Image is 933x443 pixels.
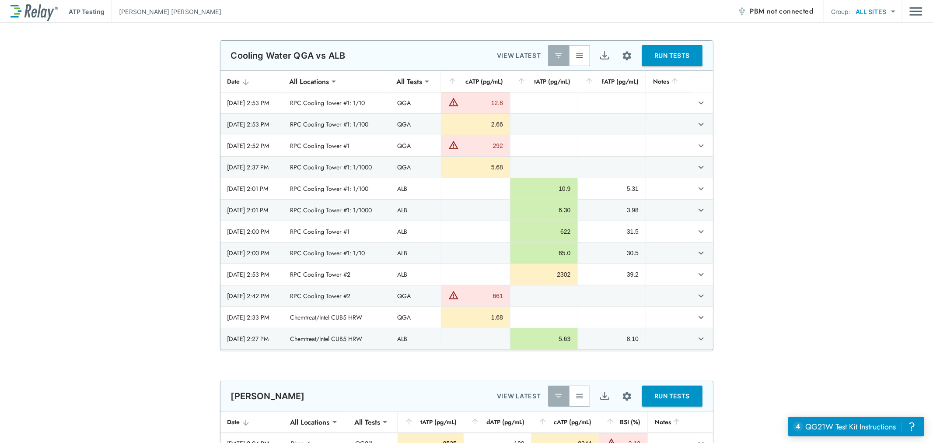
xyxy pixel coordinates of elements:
div: [DATE] 2:53 PM [227,120,276,129]
div: dATP (pg/mL) [471,417,524,427]
button: RUN TESTS [642,45,702,66]
td: QGA [390,307,441,328]
td: QGA [390,114,441,135]
p: [PERSON_NAME] [231,391,305,401]
button: Site setup [615,385,639,408]
td: QGA [390,135,441,156]
div: 292 [461,141,503,150]
div: 661 [461,292,503,300]
div: 2.66 [448,120,503,129]
button: Export [594,45,615,66]
td: ALB [390,200,441,221]
div: All Locations [284,413,336,431]
div: fATP (pg/mL) [585,76,639,87]
div: 8.10 [585,334,639,343]
div: BSI (%) [606,417,640,427]
div: [DATE] 2:01 PM [227,184,276,193]
div: 3.98 [585,206,639,214]
div: [DATE] 2:01 PM [227,206,276,214]
div: All Locations [283,73,335,90]
td: RPC Cooling Tower #1 [283,135,390,156]
img: LuminUltra Relay [10,2,58,21]
td: RPC Cooling Tower #1 [283,221,390,242]
div: [DATE] 2:37 PM [227,163,276,172]
td: RPC Cooling Tower #2 [283,264,390,285]
button: expand row [694,160,709,175]
div: cATP (pg/mL) [448,76,503,87]
div: [DATE] 2:27 PM [227,334,276,343]
img: Warning [448,290,459,300]
div: [DATE] 2:00 PM [227,249,276,257]
td: RPC Cooling Tower #1: 1/10 [283,243,390,264]
div: 6.30 [517,206,570,214]
button: expand row [694,310,709,325]
div: Notes [653,76,684,87]
div: All Tests [390,73,428,90]
img: View All [575,51,584,60]
button: Export [594,386,615,407]
iframe: Resource center [788,417,924,436]
p: ATP Testing [69,7,105,16]
div: All Tests [348,413,386,431]
div: 12.8 [461,98,503,107]
td: ALB [390,178,441,199]
img: Offline Icon [737,7,746,16]
td: RPC Cooling Tower #2 [283,285,390,306]
div: 30.5 [585,249,639,257]
img: View All [575,392,584,401]
th: Date [220,411,284,433]
button: expand row [694,224,709,239]
div: 2302 [517,270,570,279]
td: QGA [390,92,441,113]
img: Drawer Icon [909,3,923,20]
button: expand row [694,331,709,346]
td: RPC Cooling Tower #1: 1/1000 [283,200,390,221]
img: Export Icon [599,50,610,61]
button: RUN TESTS [642,386,702,407]
button: expand row [694,138,709,153]
th: Date [220,71,283,92]
td: ALB [390,328,441,349]
div: 5.63 [517,334,570,343]
div: tATP (pg/mL) [405,417,457,427]
td: Chemtreat/Intel CUB5 HRW [283,328,390,349]
td: ALB [390,243,441,264]
button: expand row [694,95,709,110]
div: 31.5 [585,227,639,236]
button: Main menu [909,3,923,20]
div: [DATE] 2:53 PM [227,98,276,107]
td: RPC Cooling Tower #1: 1/100 [283,178,390,199]
img: Export Icon [599,391,610,402]
button: expand row [694,181,709,196]
div: [DATE] 2:52 PM [227,141,276,150]
div: 10.9 [517,184,570,193]
button: PBM not connected [734,3,817,20]
img: Settings Icon [622,391,632,402]
td: Chemtreat/Intel CUB5 HRW [283,307,390,328]
div: 622 [517,227,570,236]
div: 5.68 [448,163,503,172]
button: expand row [694,246,709,260]
td: QGA [390,157,441,178]
div: 1.68 [448,313,503,322]
p: [PERSON_NAME] [PERSON_NAME] [119,7,221,16]
p: Group: [831,7,851,16]
div: cATP (pg/mL) [538,417,592,427]
div: 39.2 [585,270,639,279]
td: QGA [390,285,441,306]
td: RPC Cooling Tower #1: 1/10 [283,92,390,113]
p: VIEW LATEST [497,391,541,401]
img: Latest [554,51,563,60]
td: RPC Cooling Tower #1: 1/100 [283,114,390,135]
div: [DATE] 2:33 PM [227,313,276,322]
div: [DATE] 2:42 PM [227,292,276,300]
table: sticky table [220,71,713,350]
img: Latest [554,392,563,401]
img: Settings Icon [622,50,632,61]
span: not connected [767,6,813,16]
p: Cooling Water QGA vs ALB [231,50,346,61]
img: Warning [448,97,459,107]
div: tATP (pg/mL) [517,76,570,87]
